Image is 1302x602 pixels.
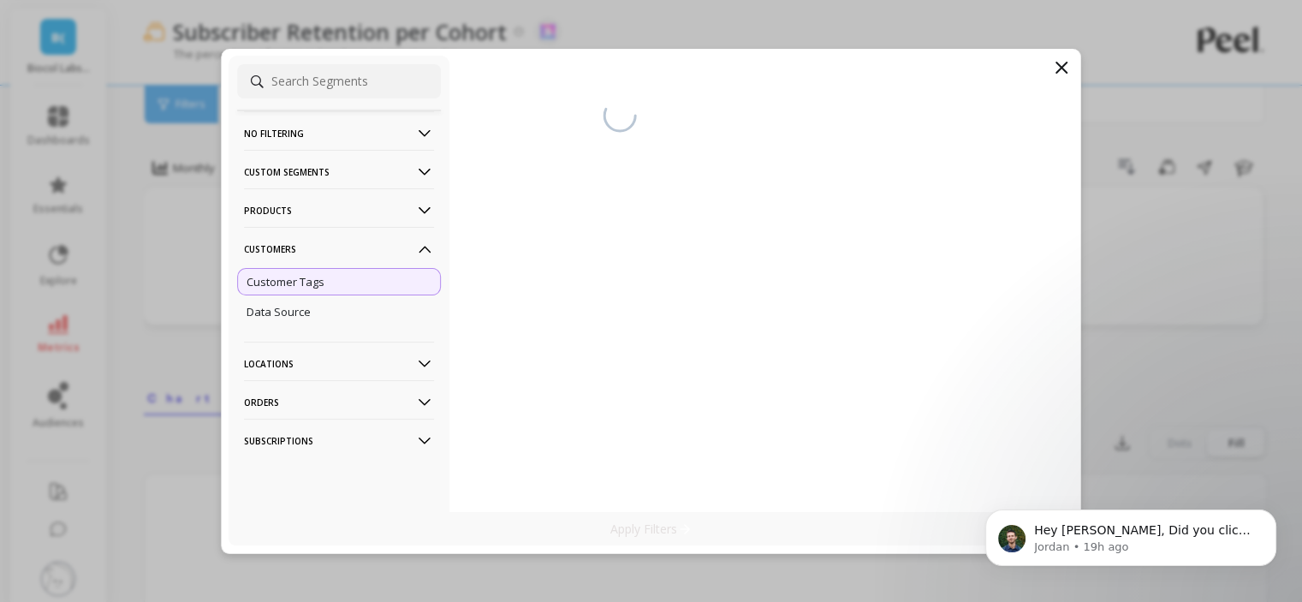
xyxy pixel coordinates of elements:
p: Custom Segments [244,150,434,194]
p: Customer Tags [247,274,324,289]
iframe: Intercom notifications message [960,474,1302,593]
p: Orders [244,380,434,424]
input: Search Segments [237,64,441,98]
p: Data Source [247,304,311,319]
p: Apply Filters [610,521,692,537]
p: No filtering [244,111,434,155]
p: Locations [244,342,434,385]
p: Subscriptions [244,419,434,462]
p: Products [244,188,434,232]
p: Customers [244,227,434,271]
